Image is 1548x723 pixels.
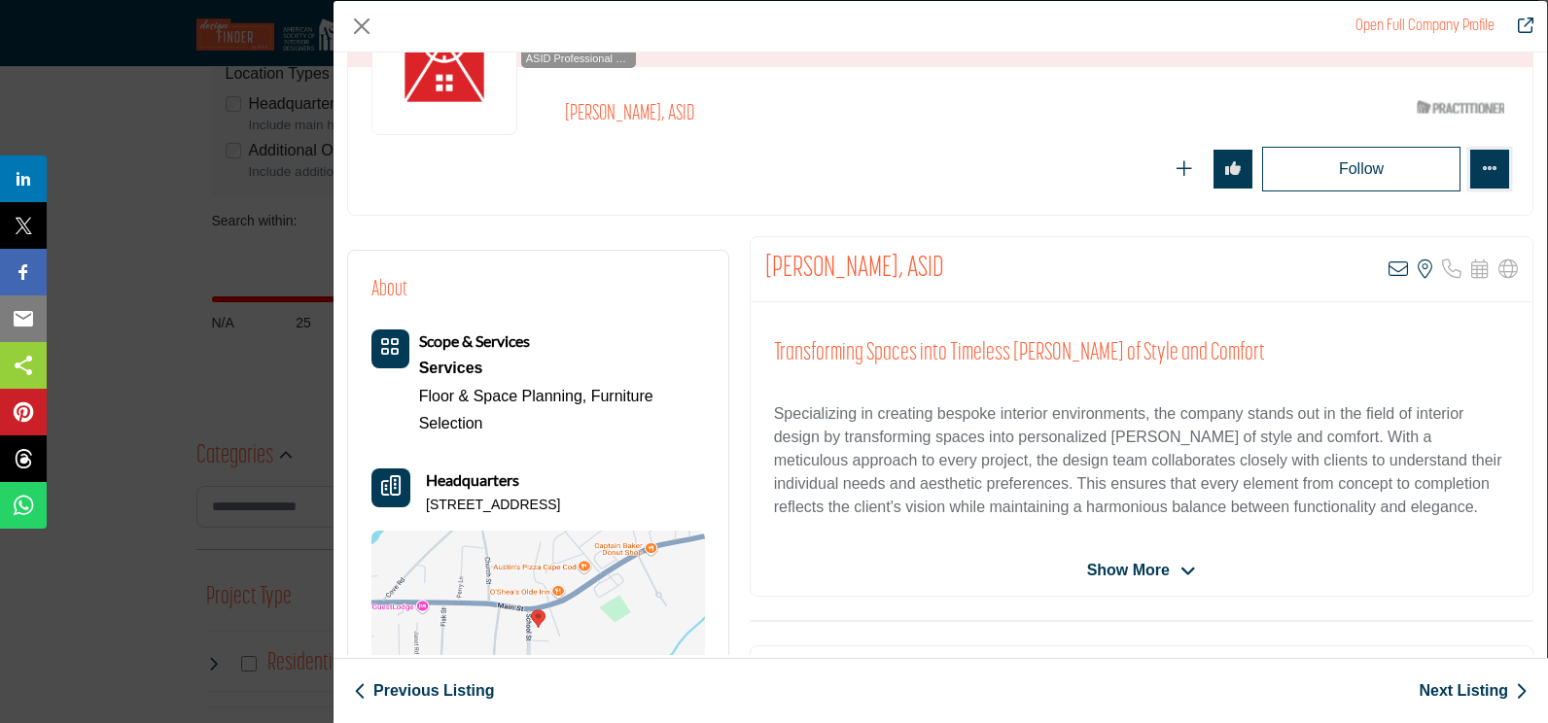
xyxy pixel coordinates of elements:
a: Next Listing [1419,679,1528,703]
a: Previous Listing [354,679,494,703]
b: Headquarters [426,468,519,492]
a: Redirect to sara-hamilton [1504,15,1533,38]
button: Close [347,12,376,41]
a: Redirect to sara-hamilton [1355,18,1495,34]
p: [STREET_ADDRESS] [426,496,560,515]
button: Redirect to login page [1165,150,1204,189]
h2: [PERSON_NAME], ASID [565,102,1100,127]
button: Headquarter icon [371,468,410,507]
span: ASID Professional Practitioner [525,51,632,67]
img: ASID Qualified Practitioners [1417,95,1504,120]
a: Furniture Selection [419,388,653,431]
button: More Options [1470,150,1509,189]
a: Scope & Services [419,333,530,350]
button: Category Icon [371,329,409,368]
h2: Transforming Spaces into Timeless [PERSON_NAME] of Style and Comfort [774,339,1509,368]
h2: About [371,274,407,306]
span: Show More [1087,559,1170,582]
button: Redirect to login page [1214,150,1252,189]
p: Specializing in creating bespoke interior environments, the company stands out in the field of in... [774,402,1509,519]
a: Services [419,354,705,383]
b: Scope & Services [419,331,530,350]
div: Interior and exterior spaces including lighting, layouts, furnishings, accessories, artwork, land... [419,354,705,383]
button: Redirect to login [1262,147,1460,191]
h2: Sara Hamilton, ASID [765,252,944,287]
a: Floor & Space Planning, [419,388,587,404]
